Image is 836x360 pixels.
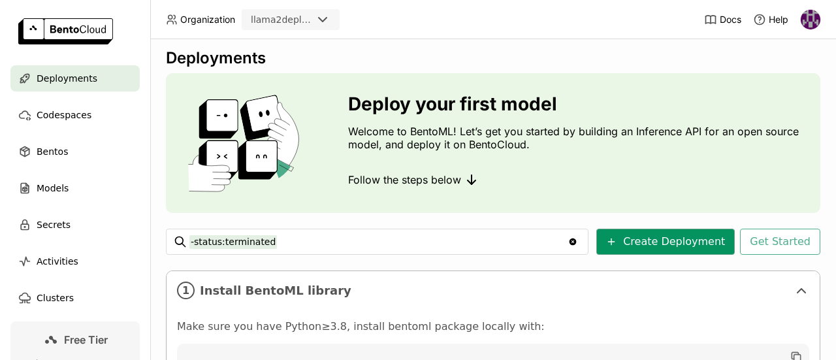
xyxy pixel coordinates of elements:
[313,14,315,27] input: Selected llama2deployment.
[189,231,568,252] input: Search
[37,254,78,269] span: Activities
[167,271,820,310] div: 1Install BentoML library
[704,13,741,26] a: Docs
[200,284,788,298] span: Install BentoML library
[720,14,741,25] span: Docs
[10,248,140,274] a: Activities
[176,94,317,192] img: cover onboarding
[10,175,140,201] a: Models
[37,290,74,306] span: Clusters
[37,180,69,196] span: Models
[740,229,820,255] button: Get Started
[10,65,140,91] a: Deployments
[37,107,91,123] span: Codespaces
[10,212,140,238] a: Secrets
[348,93,810,114] h3: Deploy your first model
[10,285,140,311] a: Clusters
[10,139,140,165] a: Bentos
[64,333,108,346] span: Free Tier
[753,13,788,26] div: Help
[10,102,140,128] a: Codespaces
[801,10,820,29] img: Nouman Usman
[18,18,113,44] img: logo
[251,13,312,26] div: llama2deployment
[166,48,820,68] div: Deployments
[177,320,809,333] p: Make sure you have Python≥3.8, install bentoml package locally with:
[568,237,578,247] svg: Clear value
[37,217,71,233] span: Secrets
[37,144,68,159] span: Bentos
[177,282,195,299] i: 1
[37,71,97,86] span: Deployments
[348,125,810,151] p: Welcome to BentoML! Let’s get you started by building an Inference API for an open source model, ...
[348,173,461,186] span: Follow the steps below
[180,14,235,25] span: Organization
[769,14,788,25] span: Help
[596,229,735,255] button: Create Deployment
